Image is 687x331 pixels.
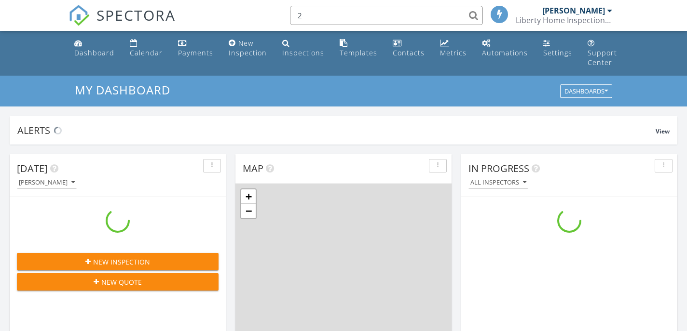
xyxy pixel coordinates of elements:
a: Settings [539,35,576,62]
img: The Best Home Inspection Software - Spectora [69,5,90,26]
a: Zoom out [241,204,256,218]
span: View [656,127,670,135]
span: SPECTORA [96,5,176,25]
div: [PERSON_NAME] [542,6,605,15]
div: Dashboards [564,88,608,95]
div: [PERSON_NAME] [19,179,75,186]
div: All Inspectors [470,179,526,186]
div: Templates [340,48,377,57]
a: Metrics [436,35,470,62]
div: Payments [178,48,213,57]
a: Contacts [389,35,428,62]
div: Alerts [17,124,656,137]
button: Dashboards [560,85,612,98]
div: Dashboard [74,48,114,57]
div: New Inspection [229,39,267,57]
div: Contacts [393,48,425,57]
span: My Dashboard [75,82,170,98]
div: Automations [482,48,528,57]
span: [DATE] [17,162,48,175]
a: Templates [336,35,381,62]
a: Support Center [584,35,621,72]
div: Support Center [588,48,617,67]
a: Dashboard [70,35,118,62]
button: New Quote [17,273,219,291]
div: Metrics [440,48,467,57]
a: Automations (Basic) [478,35,532,62]
a: Inspections [278,35,328,62]
div: Inspections [282,48,324,57]
button: All Inspectors [468,176,528,189]
button: New Inspection [17,253,219,270]
button: [PERSON_NAME] [17,176,77,189]
a: Payments [174,35,217,62]
input: Search everything... [290,6,483,25]
span: In Progress [468,162,529,175]
span: Map [243,162,263,175]
div: Liberty Home Inspection Services [516,15,612,25]
a: New Inspection [225,35,271,62]
span: New Inspection [93,257,150,267]
span: New Quote [101,277,142,287]
a: SPECTORA [69,13,176,33]
div: Settings [543,48,572,57]
a: Zoom in [241,189,256,204]
div: Calendar [130,48,163,57]
a: Calendar [126,35,166,62]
